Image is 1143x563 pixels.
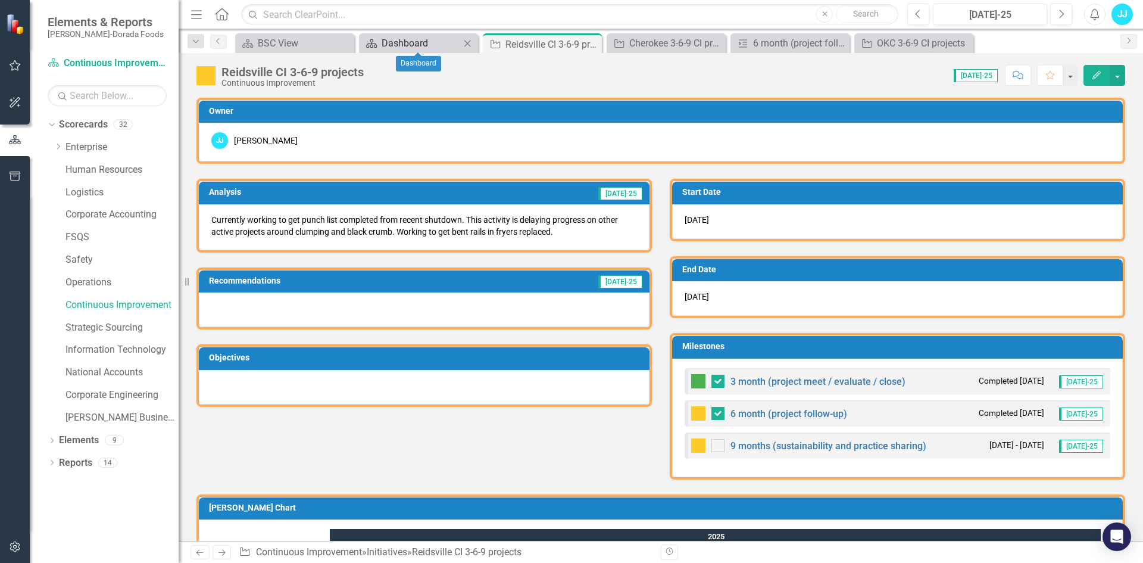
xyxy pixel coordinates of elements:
img: Above Target [691,374,705,388]
img: ClearPoint Strategy [6,13,27,34]
a: [PERSON_NAME] Business Unit [65,411,179,425]
div: OKC 3-6-9 CI projects [877,36,970,51]
span: [DATE]-25 [1059,408,1103,421]
a: BSC View [238,36,351,51]
span: [DATE]-25 [598,187,642,200]
a: Dashboard [362,36,460,51]
h3: Objectives [209,353,644,362]
small: Completed [DATE] [979,375,1044,387]
a: Continuous Improvement [48,57,167,70]
div: BSC View [258,36,351,51]
a: Corporate Accounting [65,208,179,222]
input: Search ClearPoint... [241,4,898,25]
div: Dashboard [396,56,441,71]
button: [DATE]-25 [933,4,1047,25]
img: Caution [196,66,216,85]
h3: Analysis [209,188,389,197]
div: Continuous Improvement [221,79,364,88]
a: 9 months (sustainability and practice sharing) [730,440,926,452]
div: Dashboard [382,36,460,51]
a: Enterprise [65,141,179,154]
span: [DATE] [685,215,709,225]
a: 6 month (project follow-up) [733,36,847,51]
a: Operations [65,276,179,290]
span: Elements & Reports [48,15,164,29]
span: [DATE] [685,292,709,301]
div: Open Intercom Messenger [1103,522,1131,551]
a: Elements [59,434,99,447]
input: Search Below... [48,85,167,106]
p: Currently working to get punch list completed from recent shutdown. This activity is delaying pro... [211,214,637,238]
a: 3 month (project meet / evaluate / close) [730,376,905,387]
h3: [PERSON_NAME] Chart [209,503,1117,512]
a: Logistics [65,186,179,200]
a: Safety [65,253,179,267]
img: Caution [691,438,705,453]
a: Human Resources [65,163,179,177]
h3: Owner [209,107,1117,116]
span: [DATE]-25 [1059,440,1103,453]
a: Continuous Improvement [256,546,362,558]
span: [DATE]-25 [598,275,642,288]
a: Continuous Improvement [65,298,179,312]
h3: Start Date [682,188,1117,197]
a: Corporate Engineering [65,388,179,402]
div: Reidsville CI 3-6-9 projects [412,546,521,558]
div: » » [239,546,652,559]
a: OKC 3-6-9 CI projects [857,36,970,51]
h3: Milestones [682,342,1117,351]
a: Reports [59,456,92,470]
div: 9 [105,436,124,446]
div: [DATE]-25 [937,8,1043,22]
a: Strategic Sourcing [65,321,179,335]
small: Completed [DATE] [979,408,1044,419]
button: Search [836,6,895,23]
div: 2025 [332,529,1101,545]
small: [PERSON_NAME]-Dorada Foods [48,29,164,39]
h3: End Date [682,265,1117,274]
div: [PERSON_NAME] [234,135,298,147]
div: 6 month (project follow-up) [753,36,847,51]
div: Reidsville CI 3-6-9 projects [221,66,364,79]
a: Initiatives [367,546,407,558]
h3: Recommendations [209,276,475,285]
a: 6 month (project follow-up) [730,408,847,419]
div: 32 [114,120,133,130]
span: [DATE]-25 [954,69,998,82]
a: Scorecards [59,118,108,132]
a: Cherokee 3-6-9 CI projects [610,36,723,51]
img: Caution [691,406,705,421]
a: FSQS [65,231,179,244]
span: Search [853,9,879,18]
div: Cherokee 3-6-9 CI projects [629,36,723,51]
button: JJ [1111,4,1133,25]
small: [DATE] - [DATE] [989,440,1044,451]
a: Information Technology [65,343,179,357]
div: JJ [211,132,228,149]
span: [DATE]-25 [1059,375,1103,388]
div: Reidsville CI 3-6-9 projects [505,37,599,52]
a: National Accounts [65,366,179,380]
div: 14 [98,458,117,468]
